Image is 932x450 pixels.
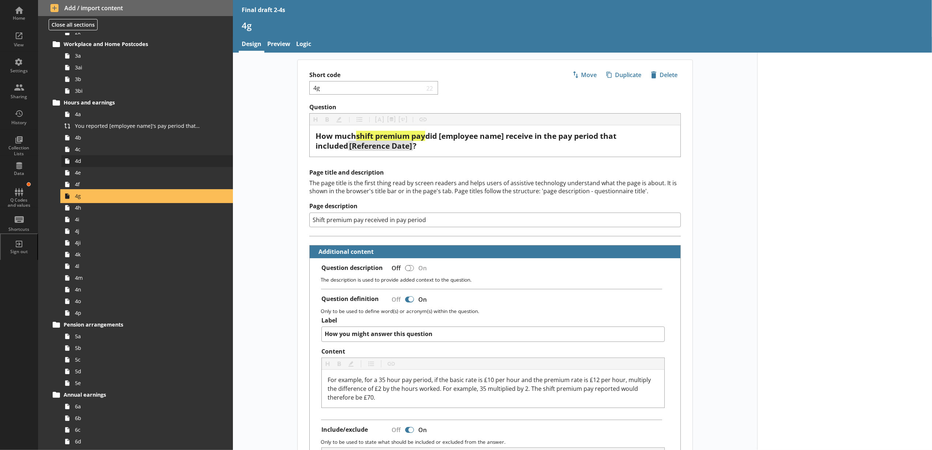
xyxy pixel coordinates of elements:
span: 4d [75,157,200,164]
span: 4g [75,192,200,199]
div: Settings [6,68,32,74]
span: 4h [75,204,200,211]
a: 5d [61,366,233,377]
span: Workplace and Home Postcodes [64,41,197,47]
div: On [415,293,433,306]
span: 5b [75,344,200,351]
p: The description is used to provide added context to the question. [321,276,675,283]
div: Shortcuts [6,226,32,232]
span: 6a [75,403,200,410]
div: Content [328,375,659,402]
a: Pension arrangements [50,319,233,331]
span: 6c [75,426,200,433]
span: 5e [75,380,200,386]
li: Annual earnings6a6b6c6d [53,389,233,447]
a: 4d [61,155,233,167]
a: 4e [61,167,233,179]
a: Annual earnings [50,389,233,401]
span: did [employee name] receive in the pay period that included [316,131,618,151]
button: Close all sections [49,19,98,30]
a: 5a [61,331,233,342]
a: 6c [61,424,233,436]
a: 4m [61,272,233,284]
span: [Reference Date] [349,141,412,151]
span: Add / import content [50,4,221,12]
a: 4j [61,225,233,237]
span: Annual earnings [64,391,197,398]
a: 4p [61,307,233,319]
a: 4f [61,179,233,190]
span: 4c [75,146,200,153]
textarea: How you might answer this question [321,327,665,342]
a: Logic [293,37,314,53]
label: Short code [309,71,495,79]
span: 4n [75,286,200,293]
div: View [6,42,32,48]
a: 5c [61,354,233,366]
span: 4i [75,216,200,223]
div: Q Codes and values [6,198,32,208]
a: Hours and earnings [50,97,233,108]
div: Question [316,131,675,151]
span: 4k [75,251,200,258]
div: Final draft 2-4s [242,6,285,14]
span: shift premium pay [356,131,425,141]
span: 6b [75,415,200,422]
span: 3ai [75,64,200,71]
span: 4m [75,274,200,281]
span: 4a [75,111,200,118]
a: Design [239,37,264,53]
button: Additional content [313,245,375,258]
span: 4e [75,169,200,176]
span: 4f [75,181,200,188]
span: 5a [75,333,200,340]
div: Off [386,262,404,274]
span: 3b [75,76,200,83]
span: 3a [75,52,200,59]
a: 6a [61,401,233,412]
span: For example, for a 35 hour pay period, if the basic rate is £10 per hour and the premium rate is ... [328,376,652,401]
span: 3bi [75,87,200,94]
a: 4a [61,108,233,120]
a: 4o [61,295,233,307]
a: Preview [264,37,293,53]
span: 4o [75,298,200,305]
a: 4ji [61,237,233,249]
div: Off [386,293,404,306]
span: 4l [75,263,200,270]
li: Workplace and Home Postcodes3a3ai3b3bi [53,38,233,97]
label: Page description [309,202,681,210]
a: 4l [61,260,233,272]
span: ? [413,141,417,151]
p: Only to be used to state what should be included or excluded from the answer. [321,438,675,445]
button: Move [569,69,600,81]
div: Data [6,171,32,176]
span: 6d [75,438,200,445]
a: Workplace and Home Postcodes [50,38,233,50]
div: Off [386,424,404,436]
a: 4k [61,249,233,260]
h2: Page title and description [309,169,681,176]
div: History [6,120,32,126]
h1: 4g [242,20,923,31]
a: 6b [61,412,233,424]
a: 4g [61,190,233,202]
div: Collection Lists [6,145,32,156]
span: 4j [75,228,200,234]
span: Pension arrangements [64,321,197,328]
span: 4b [75,134,200,141]
label: Question definition [321,295,379,303]
a: 4i [61,214,233,225]
span: 22 [425,84,435,91]
span: Hours and earnings [64,99,197,106]
span: 4p [75,309,200,316]
div: The page title is the first thing read by screen readers and helps users of assistive technology ... [309,179,681,195]
span: 5c [75,356,200,363]
div: Sharing [6,94,32,100]
button: Duplicate [603,69,645,81]
a: 4b [61,132,233,144]
span: 5d [75,368,200,375]
a: 5e [61,377,233,389]
label: Content [321,348,665,355]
